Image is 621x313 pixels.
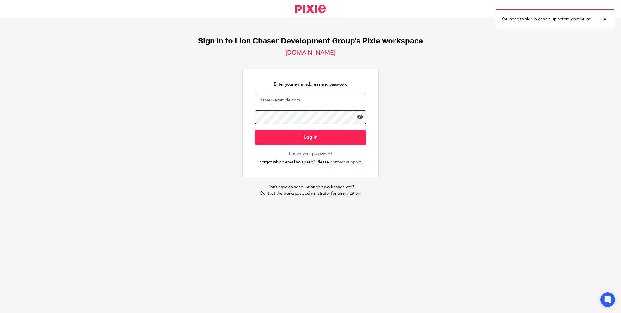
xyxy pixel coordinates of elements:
[260,184,361,190] p: Don't have an account on this workspace yet?
[259,159,362,166] div: .
[330,159,361,165] span: contact support
[255,94,366,107] input: name@example.com
[255,130,366,145] input: Log in
[198,36,423,46] h1: Sign in to Lion Chaser Development Group's Pixie workspace
[502,16,592,22] p: You need to sign in or sign up before continuing.
[259,159,329,165] span: Forgot which email you used? Please
[285,49,336,57] h2: [DOMAIN_NAME]
[289,151,332,157] a: Forgot your password?
[260,191,361,197] p: Contact the workspace administrator for an invitation.
[274,81,347,88] p: Enter your email address and password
